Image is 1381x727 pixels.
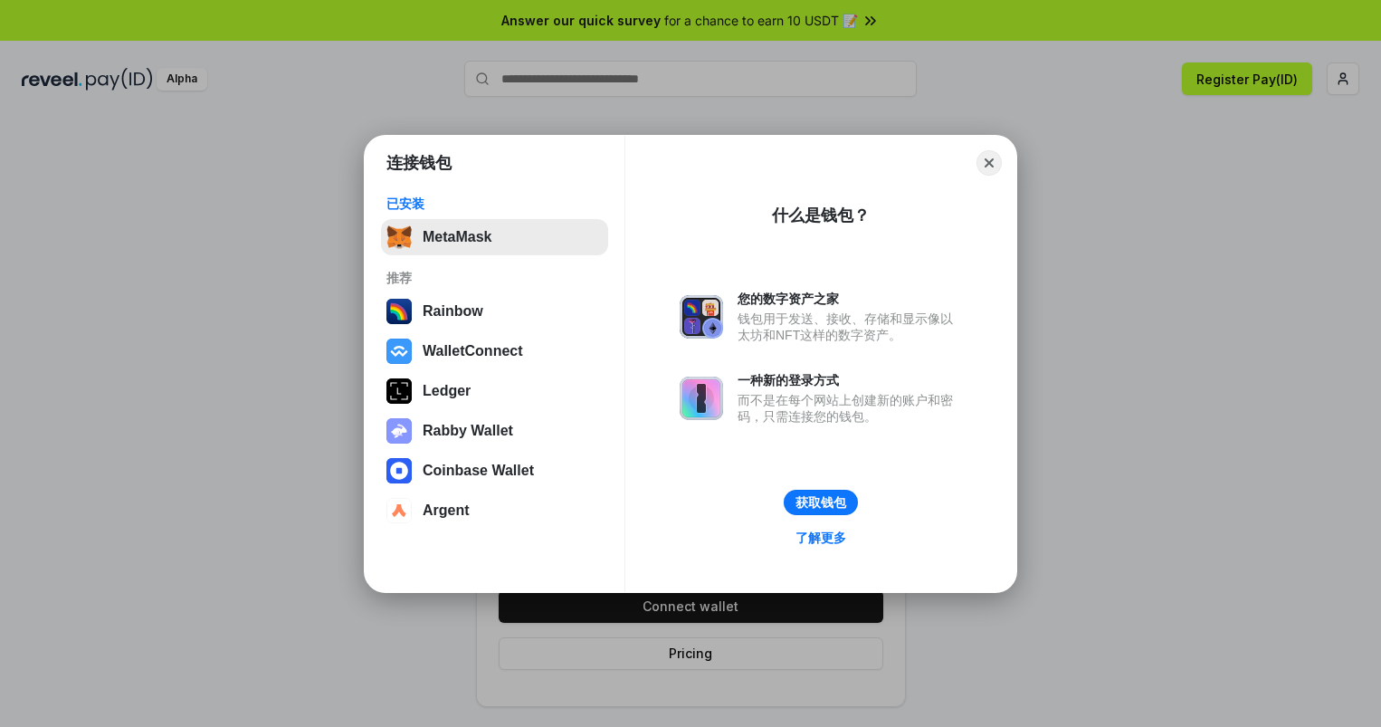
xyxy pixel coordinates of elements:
div: Rainbow [423,303,483,320]
button: Argent [381,493,608,529]
div: Coinbase Wallet [423,463,534,479]
button: Ledger [381,373,608,409]
img: svg+xml,%3Csvg%20xmlns%3D%22http%3A%2F%2Fwww.w3.org%2F2000%2Fsvg%22%20fill%3D%22none%22%20viewBox... [680,377,723,420]
button: Coinbase Wallet [381,453,608,489]
img: svg+xml,%3Csvg%20width%3D%22120%22%20height%3D%22120%22%20viewBox%3D%220%200%20120%20120%22%20fil... [386,299,412,324]
img: svg+xml,%3Csvg%20xmlns%3D%22http%3A%2F%2Fwww.w3.org%2F2000%2Fsvg%22%20fill%3D%22none%22%20viewBox... [386,418,412,444]
img: svg+xml,%3Csvg%20xmlns%3D%22http%3A%2F%2Fwww.w3.org%2F2000%2Fsvg%22%20fill%3D%22none%22%20viewBox... [680,295,723,339]
div: 了解更多 [795,530,846,546]
div: 获取钱包 [795,494,846,511]
button: MetaMask [381,219,608,255]
h1: 连接钱包 [386,152,452,174]
img: svg+xml,%3Csvg%20width%3D%2228%22%20height%3D%2228%22%20viewBox%3D%220%200%2028%2028%22%20fill%3D... [386,339,412,364]
img: svg+xml,%3Csvg%20fill%3D%22none%22%20height%3D%2233%22%20viewBox%3D%220%200%2035%2033%22%20width%... [386,225,412,250]
a: 了解更多 [785,526,857,550]
div: 推荐 [386,270,603,286]
div: MetaMask [423,229,491,245]
button: Rabby Wallet [381,413,608,449]
div: 已安装 [386,196,603,212]
button: 获取钱包 [784,490,858,515]
div: 钱包用于发送、接收、存储和显示像以太坊和NFT这样的数字资产。 [738,311,962,343]
button: WalletConnect [381,333,608,369]
button: Rainbow [381,293,608,330]
div: 您的数字资产之家 [738,291,962,307]
div: WalletConnect [423,343,523,359]
div: 什么是钱包？ [772,205,870,226]
img: svg+xml,%3Csvg%20xmlns%3D%22http%3A%2F%2Fwww.w3.org%2F2000%2Fsvg%22%20width%3D%2228%22%20height%3... [386,378,412,404]
div: 一种新的登录方式 [738,372,962,388]
img: svg+xml,%3Csvg%20width%3D%2228%22%20height%3D%2228%22%20viewBox%3D%220%200%2028%2028%22%20fill%3D... [386,458,412,483]
div: 而不是在每个网站上创建新的账户和密码，只需连接您的钱包。 [738,392,962,425]
div: Rabby Wallet [423,423,513,439]
div: Argent [423,502,470,519]
img: svg+xml,%3Csvg%20width%3D%2228%22%20height%3D%2228%22%20viewBox%3D%220%200%2028%2028%22%20fill%3D... [386,498,412,523]
div: Ledger [423,383,471,399]
button: Close [976,150,1002,176]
